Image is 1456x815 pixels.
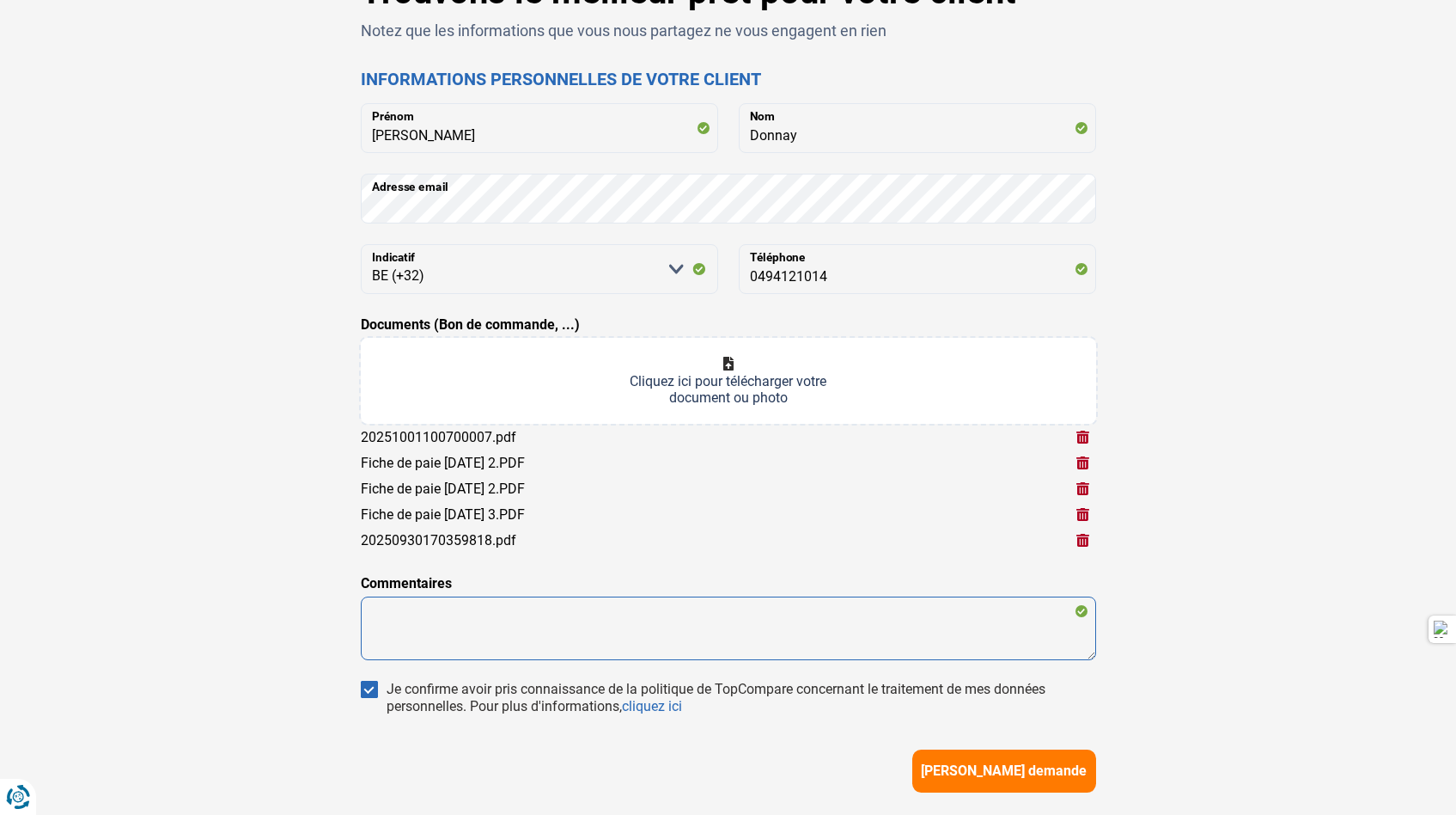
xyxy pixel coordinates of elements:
div: 20251001100700007.pdf [361,429,516,445]
input: 401020304 [739,244,1096,294]
label: Documents (Bon de commande, ...) [361,315,580,335]
label: Commentaires [361,573,452,594]
div: 20250930170359818.pdf [361,532,516,548]
p: Notez que les informations que vous nous partagez ne vous engagent en rien [361,20,1096,41]
a: cliquez ici [622,698,682,714]
span: [PERSON_NAME] demande [921,763,1087,779]
div: Fiche de paie [DATE] 2.PDF [361,481,525,497]
h2: Informations personnelles de votre client [361,69,1096,89]
div: Je confirme avoir pris connaissance de la politique de TopCompare concernant le traitement de mes... [387,681,1096,715]
div: Fiche de paie [DATE] 2.PDF [361,455,525,471]
select: Indicatif [361,244,718,294]
div: Fiche de paie [DATE] 3.PDF [361,506,525,523]
button: [PERSON_NAME] demande [912,750,1096,793]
